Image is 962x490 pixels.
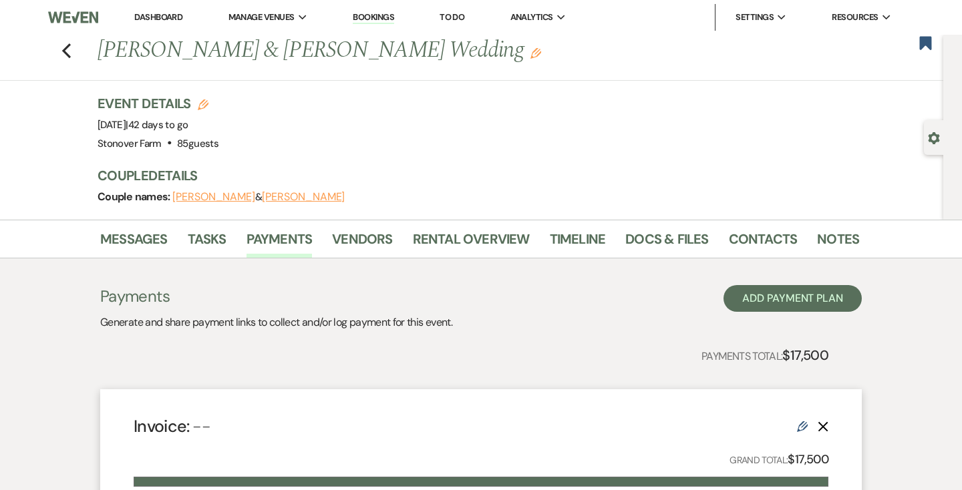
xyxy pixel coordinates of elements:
[48,3,98,31] img: Weven Logo
[177,137,218,150] span: 85 guests
[98,166,846,185] h3: Couple Details
[100,285,452,308] h3: Payments
[832,11,878,24] span: Resources
[172,192,255,202] button: [PERSON_NAME]
[126,118,188,132] span: |
[729,228,798,258] a: Contacts
[98,190,172,204] span: Couple names:
[788,451,828,467] strong: $17,500
[100,228,168,258] a: Messages
[100,314,452,331] p: Generate and share payment links to collect and/or log payment for this event.
[172,190,345,204] span: &
[440,11,464,23] a: To Do
[782,346,828,364] strong: $17,500
[353,11,394,24] a: Bookings
[134,415,210,438] h4: Invoice:
[413,228,530,258] a: Rental Overview
[247,228,313,258] a: Payments
[530,47,541,59] button: Edit
[128,118,188,132] span: 42 days to go
[262,192,345,202] button: [PERSON_NAME]
[98,35,696,67] h1: [PERSON_NAME] & [PERSON_NAME] Wedding
[817,228,859,258] a: Notes
[724,285,862,312] button: Add Payment Plan
[550,228,606,258] a: Timeline
[510,11,553,24] span: Analytics
[625,228,708,258] a: Docs & Files
[188,228,226,258] a: Tasks
[134,11,182,23] a: Dashboard
[98,94,218,113] h3: Event Details
[736,11,774,24] span: Settings
[228,11,295,24] span: Manage Venues
[332,228,392,258] a: Vendors
[730,450,828,469] p: Grand Total:
[701,344,828,366] p: Payments Total:
[928,131,940,144] button: Open lead details
[98,137,162,150] span: Stonover Farm
[98,118,188,132] span: [DATE]
[192,415,210,437] span: --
